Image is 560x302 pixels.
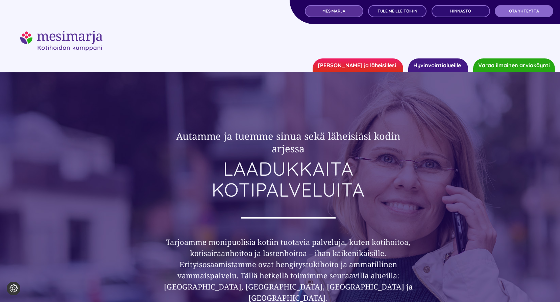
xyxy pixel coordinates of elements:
[20,31,102,51] img: mesimarjasi
[159,130,418,155] h2: Autamme ja tuemme sinua sekä läheisiäsi kodin arjessa
[322,9,345,14] span: MESIMARJA
[473,58,555,72] a: Varaa ilmainen arviokäynti
[313,58,403,72] a: [PERSON_NAME] ja läheisillesi
[495,5,553,17] a: OTA YHTEYTTÄ
[368,5,427,17] a: TULE MEILLE TÖIHIN
[7,282,20,295] button: Evästeasetukset
[305,5,363,17] a: MESIMARJA
[20,30,102,38] a: mesimarjasi
[378,9,417,14] span: TULE MEILLE TÖIHIN
[432,5,490,17] a: Hinnasto
[159,158,418,200] h1: LAADUKKAITA KOTIPALVELUITA
[450,9,471,14] span: Hinnasto
[509,9,539,14] span: OTA YHTEYTTÄ
[408,58,468,72] a: Hyvinvointialueille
